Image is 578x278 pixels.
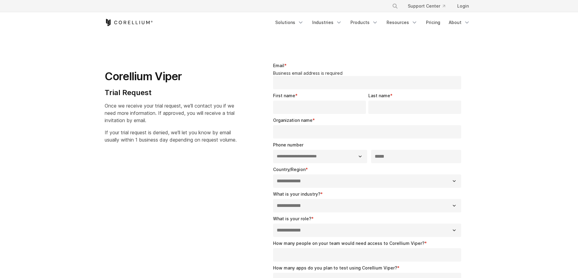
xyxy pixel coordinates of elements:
a: Login [452,1,474,12]
a: Products [347,17,382,28]
span: First name [273,93,295,98]
span: If your trial request is denied, we'll let you know by email usually within 1 business day depend... [105,129,237,143]
div: Navigation Menu [385,1,474,12]
a: Industries [309,17,346,28]
a: About [445,17,474,28]
span: What is your role? [273,216,311,221]
div: Navigation Menu [272,17,474,28]
span: How many people on your team would need access to Corellium Viper? [273,241,424,246]
a: Pricing [422,17,444,28]
a: Support Center [403,1,450,12]
span: Organization name [273,118,313,123]
span: Email [273,63,284,68]
legend: Business email address is required [273,70,464,76]
span: Country/Region [273,167,306,172]
h1: Corellium Viper [105,70,237,83]
h4: Trial Request [105,88,237,97]
a: Corellium Home [105,19,153,26]
span: Last name [368,93,390,98]
a: Solutions [272,17,307,28]
span: What is your industry? [273,191,320,197]
span: Once we receive your trial request, we'll contact you if we need more information. If approved, y... [105,103,235,123]
span: Phone number [273,142,303,147]
span: How many apps do you plan to test using Corellium Viper? [273,265,397,270]
button: Search [390,1,401,12]
a: Resources [383,17,421,28]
